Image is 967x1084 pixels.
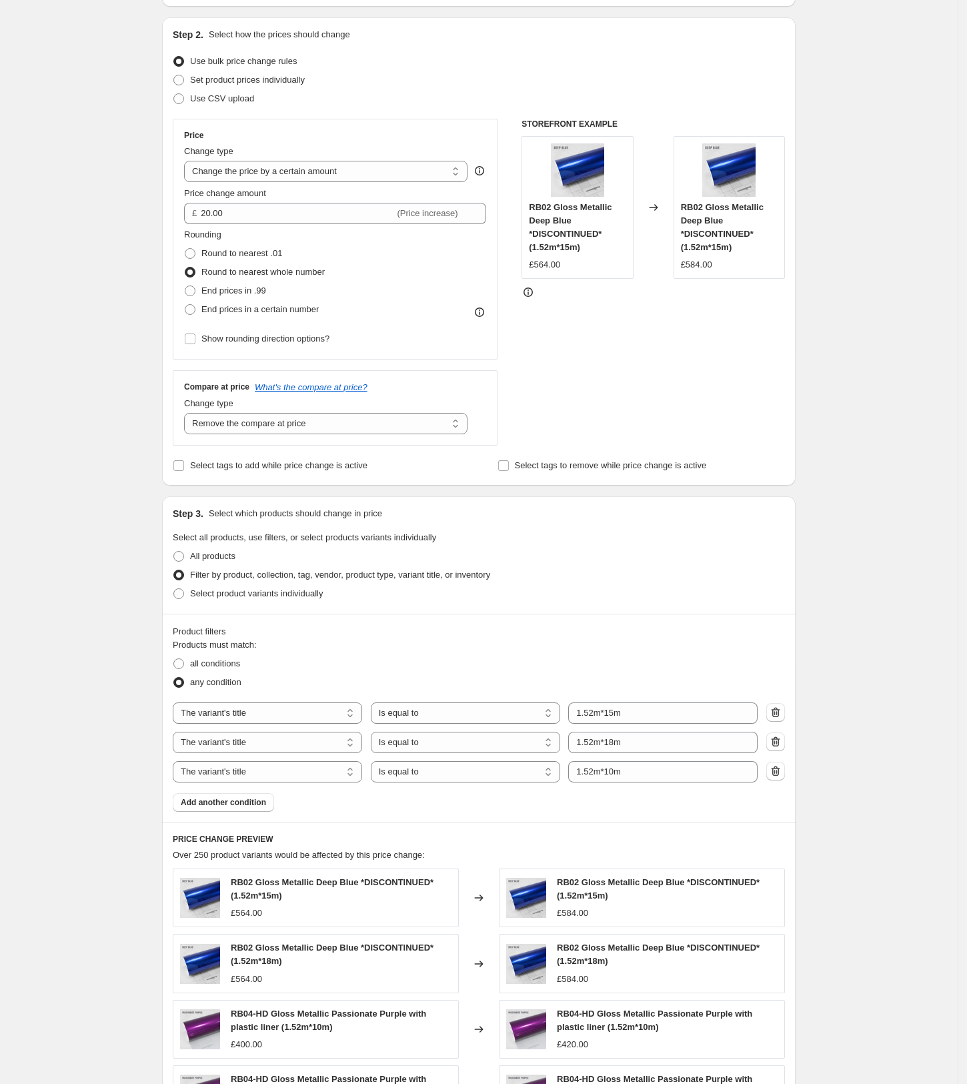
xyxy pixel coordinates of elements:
h3: Compare at price [184,382,249,392]
span: RB04-HD Gloss Metallic Passionate Purple with plastic liner (1.52m*10m) [231,1009,426,1032]
span: Add another condition [181,797,266,808]
span: RB02 Gloss Metallic Deep Blue *DISCONTINUED* (1.52m*15m) [681,202,764,252]
button: Add another condition [173,793,274,812]
img: RB02_DeepBlue_860x_52660e54-4f14-41af-ba80-01442bf89af0_80x.jpg [180,878,220,918]
span: Round to nearest whole number [201,267,325,277]
h6: STOREFRONT EXAMPLE [522,119,785,129]
span: RB04-HD Gloss Metallic Passionate Purple with plastic liner (1.52m*10m) [557,1009,752,1032]
span: RB02 Gloss Metallic Deep Blue *DISCONTINUED* (1.52m*15m) [231,877,433,901]
span: RB02 Gloss Metallic Deep Blue *DISCONTINUED* (1.52m*15m) [529,202,612,252]
img: RB02_DeepBlue_860x_52660e54-4f14-41af-ba80-01442bf89af0_80x.jpg [506,878,546,918]
span: any condition [190,677,241,687]
span: Price change amount [184,188,266,198]
img: RB04-hd_80x.jpg [180,1009,220,1049]
span: (Price increase) [397,208,458,218]
div: £420.00 [557,1038,588,1051]
div: £564.00 [231,907,262,920]
span: Use CSV upload [190,93,254,103]
img: RB02_DeepBlue_860x_52660e54-4f14-41af-ba80-01442bf89af0_80x.jpg [702,143,756,197]
span: £ [192,208,197,218]
div: £584.00 [681,258,712,272]
span: Over 250 product variants would be affected by this price change: [173,850,425,860]
div: £400.00 [231,1038,262,1051]
h6: PRICE CHANGE PREVIEW [173,834,785,845]
button: What's the compare at price? [255,382,367,392]
p: Select which products should change in price [209,507,382,520]
div: £584.00 [557,973,588,986]
input: -10.00 [201,203,394,224]
img: RB02_DeepBlue_860x_52660e54-4f14-41af-ba80-01442bf89af0_80x.jpg [506,944,546,984]
div: £564.00 [231,973,262,986]
div: £564.00 [529,258,560,272]
span: all conditions [190,658,240,668]
span: RB02 Gloss Metallic Deep Blue *DISCONTINUED* (1.52m*18m) [557,943,760,966]
span: End prices in .99 [201,286,266,296]
span: Use bulk price change rules [190,56,297,66]
div: help [473,164,486,177]
span: Rounding [184,229,221,239]
span: Set product prices individually [190,75,305,85]
span: Select tags to add while price change is active [190,460,367,470]
img: RB02_DeepBlue_860x_52660e54-4f14-41af-ba80-01442bf89af0_80x.jpg [180,944,220,984]
p: Select how the prices should change [209,28,350,41]
span: Select tags to remove while price change is active [515,460,707,470]
span: Products must match: [173,640,257,650]
span: End prices in a certain number [201,304,319,314]
span: Select product variants individually [190,588,323,598]
span: Select all products, use filters, or select products variants individually [173,532,436,542]
img: RB04-hd_80x.jpg [506,1009,546,1049]
span: Filter by product, collection, tag, vendor, product type, variant title, or inventory [190,570,490,580]
h2: Step 3. [173,507,203,520]
span: Change type [184,146,233,156]
span: Change type [184,398,233,408]
h2: Step 2. [173,28,203,41]
span: RB02 Gloss Metallic Deep Blue *DISCONTINUED* (1.52m*18m) [231,943,433,966]
span: Round to nearest .01 [201,248,282,258]
h3: Price [184,130,203,141]
img: RB02_DeepBlue_860x_52660e54-4f14-41af-ba80-01442bf89af0_80x.jpg [551,143,604,197]
div: Product filters [173,625,785,638]
div: £584.00 [557,907,588,920]
span: RB02 Gloss Metallic Deep Blue *DISCONTINUED* (1.52m*15m) [557,877,760,901]
span: Show rounding direction options? [201,334,329,344]
span: All products [190,551,235,561]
